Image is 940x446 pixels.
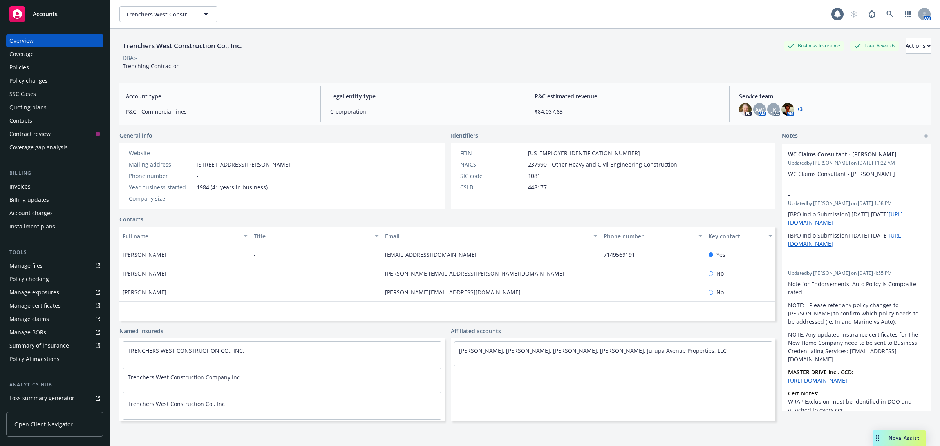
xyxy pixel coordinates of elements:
[6,61,103,74] a: Policies
[460,172,525,180] div: SIC code
[119,6,217,22] button: Trenchers West Construction Co., Inc.
[33,11,58,17] span: Accounts
[126,10,194,18] span: Trenchers West Construction Co., Inc.
[906,38,931,54] button: Actions
[788,280,924,296] p: Note for Endorsements: Auto Policy is Composite rated
[788,330,924,363] p: NOTE: Any updated insurance certificates for The New Home Company need to be sent to Business Cre...
[385,270,571,277] a: [PERSON_NAME][EMAIL_ADDRESS][PERSON_NAME][DOMAIN_NAME]
[385,232,589,240] div: Email
[451,327,501,335] a: Affiliated accounts
[460,149,525,157] div: FEIN
[119,327,163,335] a: Named insureds
[6,259,103,272] a: Manage files
[254,269,256,277] span: -
[6,326,103,339] a: Manage BORs
[123,62,179,70] span: Trenching Contractor
[197,160,290,169] span: [STREET_ADDRESS][PERSON_NAME]
[9,313,49,325] div: Manage claims
[6,299,103,312] a: Manage certificates
[330,107,515,116] span: C-corporation
[716,269,724,277] span: No
[129,183,193,191] div: Year business started
[788,260,904,268] span: -
[6,3,103,25] a: Accounts
[788,377,847,384] a: [URL][DOMAIN_NAME]
[739,92,924,100] span: Service team
[126,107,311,116] span: P&C - Commercial lines
[788,231,924,248] p: [BPO Indio Submission] [DATE]-[DATE]
[6,392,103,404] a: Loss summary generator
[782,131,798,141] span: Notes
[9,207,53,219] div: Account charges
[9,194,49,206] div: Billing updates
[330,92,515,100] span: Legal entity type
[6,353,103,365] a: Policy AI ingestions
[119,227,251,245] button: Full name
[128,373,240,381] a: Trenchers West Construction Company Inc
[716,250,725,259] span: Yes
[9,326,46,339] div: Manage BORs
[6,48,103,60] a: Coverage
[254,232,370,240] div: Title
[6,339,103,352] a: Summary of insurance
[6,313,103,325] a: Manage claims
[604,232,694,240] div: Phone number
[119,131,152,140] span: General info
[788,270,924,277] span: Updated by [PERSON_NAME] on [DATE] 4:55 PM
[382,227,600,245] button: Email
[9,392,74,404] div: Loss summary generator
[788,368,853,376] strong: MASTER DRIVE Incl. CCD:
[788,397,924,414] li: WRAP Exclusion must be identified in DOO and attached to every cert
[123,288,166,296] span: [PERSON_NAME]
[788,150,904,158] span: WC Claims Consultant - [PERSON_NAME]
[906,38,931,53] div: Actions
[705,227,775,245] button: Key contact
[882,6,898,22] a: Search
[921,131,931,141] a: add
[128,400,225,408] a: Trenchers West Construction Co., Inc
[797,107,803,112] a: +3
[782,144,931,184] div: WC Claims Consultant - [PERSON_NAME]Updatedby [PERSON_NAME] on [DATE] 11:22 AMWC Claims Consultan...
[535,92,720,100] span: P&C estimated revenue
[9,114,32,127] div: Contacts
[9,299,61,312] div: Manage certificates
[14,420,73,428] span: Open Client Navigator
[9,61,29,74] div: Policies
[459,347,727,354] a: [PERSON_NAME], [PERSON_NAME], [PERSON_NAME], [PERSON_NAME]; Jurupa Avenue Properties, LLC
[788,200,924,207] span: Updated by [PERSON_NAME] on [DATE] 1:58 PM
[9,180,31,193] div: Invoices
[9,259,43,272] div: Manage files
[6,141,103,154] a: Coverage gap analysis
[600,227,705,245] button: Phone number
[197,194,199,203] span: -
[788,160,924,167] span: Updated by [PERSON_NAME] on [DATE] 11:22 AM
[126,92,311,100] span: Account type
[460,183,525,191] div: CSLB
[385,288,527,296] a: [PERSON_NAME][EMAIL_ADDRESS][DOMAIN_NAME]
[197,172,199,180] span: -
[6,220,103,233] a: Installment plans
[9,128,51,140] div: Contract review
[873,430,882,446] div: Drag to move
[781,103,794,116] img: photo
[6,273,103,285] a: Policy checking
[128,347,244,354] a: TRENCHERS WEST CONSTRUCTION CO., INC.
[6,381,103,389] div: Analytics hub
[385,251,483,258] a: [EMAIL_ADDRESS][DOMAIN_NAME]
[9,34,34,47] div: Overview
[254,250,256,259] span: -
[6,286,103,299] a: Manage exposures
[709,232,764,240] div: Key contact
[123,232,239,240] div: Full name
[604,270,612,277] a: -
[6,34,103,47] a: Overview
[788,210,924,227] p: [BPO Indio Submission] [DATE]-[DATE]
[9,339,69,352] div: Summary of insurance
[846,6,862,22] a: Start snowing
[6,248,103,256] div: Tools
[6,207,103,219] a: Account charges
[251,227,382,245] button: Title
[782,184,931,254] div: -Updatedby [PERSON_NAME] on [DATE] 1:58 PM[BPO Indio Submission] [DATE]-[DATE][URL][DOMAIN_NAME][...
[716,288,724,296] span: No
[889,435,920,441] span: Nova Assist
